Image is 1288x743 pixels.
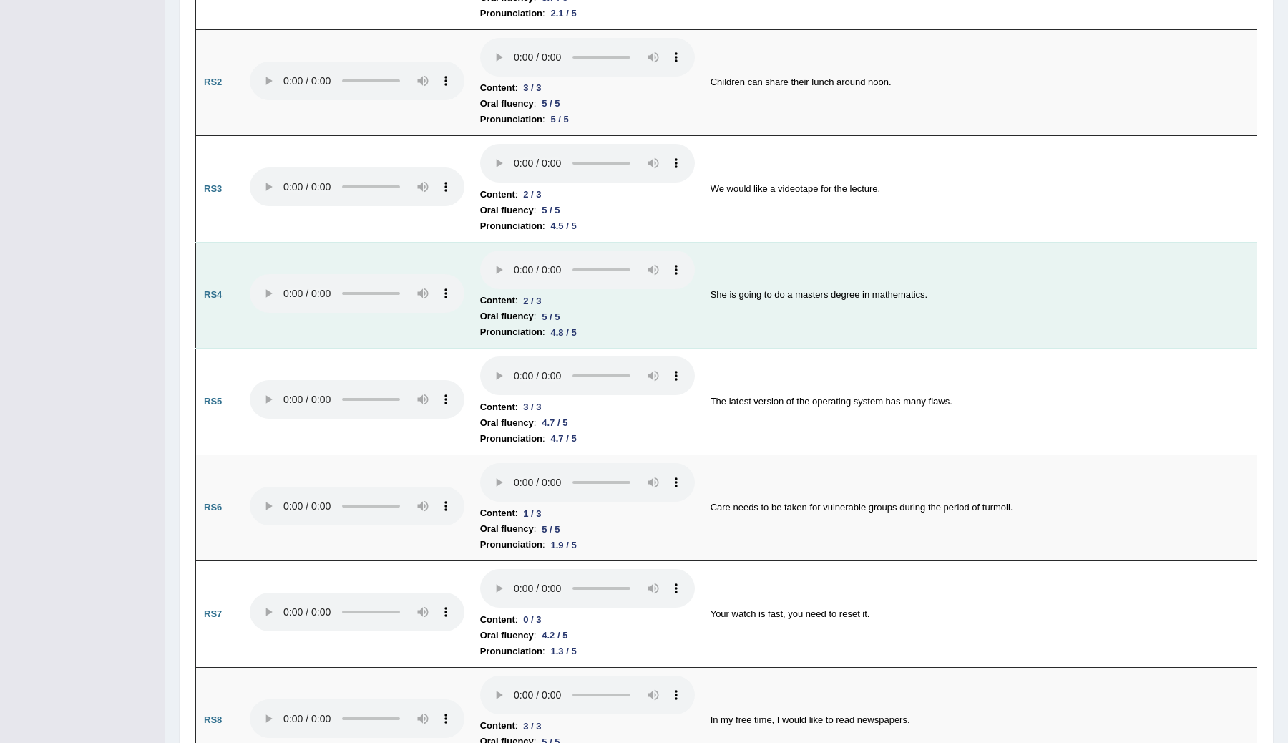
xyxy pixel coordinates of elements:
[703,349,1257,455] td: The latest version of the operating system has many flaws.
[480,6,542,21] b: Pronunciation
[480,324,695,340] li: :
[517,612,547,627] div: 0 / 3
[480,218,542,234] b: Pronunciation
[517,506,547,521] div: 1 / 3
[545,218,582,233] div: 4.5 / 5
[703,561,1257,668] td: Your watch is fast, you need to reset it.
[517,187,547,202] div: 2 / 3
[545,431,582,446] div: 4.7 / 5
[536,203,565,218] div: 5 / 5
[536,628,573,643] div: 4.2 / 5
[480,718,515,734] b: Content
[480,96,534,112] b: Oral fluency
[545,644,582,659] div: 1.3 / 5
[703,242,1257,349] td: She is going to do a masters degree in mathematics.
[480,521,534,537] b: Oral fluency
[480,218,695,234] li: :
[517,399,547,414] div: 3 / 3
[480,293,695,309] li: :
[480,203,534,218] b: Oral fluency
[480,187,695,203] li: :
[480,612,515,628] b: Content
[480,644,542,659] b: Pronunciation
[204,77,222,87] b: RS2
[204,289,222,300] b: RS4
[480,309,695,324] li: :
[204,608,222,619] b: RS7
[545,112,575,127] div: 5 / 5
[480,80,515,96] b: Content
[480,399,515,415] b: Content
[204,714,222,725] b: RS8
[480,415,534,431] b: Oral fluency
[545,325,582,340] div: 4.8 / 5
[536,309,565,324] div: 5 / 5
[517,293,547,309] div: 2 / 3
[480,112,695,127] li: :
[480,628,695,644] li: :
[480,6,695,21] li: :
[480,537,695,553] li: :
[480,96,695,112] li: :
[480,324,542,340] b: Pronunciation
[480,505,515,521] b: Content
[480,112,542,127] b: Pronunciation
[517,719,547,734] div: 3 / 3
[480,431,695,447] li: :
[480,521,695,537] li: :
[480,293,515,309] b: Content
[480,644,695,659] li: :
[703,29,1257,136] td: Children can share their lunch around noon.
[536,96,565,111] div: 5 / 5
[204,502,222,513] b: RS6
[480,415,695,431] li: :
[480,537,542,553] b: Pronunciation
[480,718,695,734] li: :
[480,203,695,218] li: :
[480,505,695,521] li: :
[480,612,695,628] li: :
[545,6,582,21] div: 2.1 / 5
[204,183,222,194] b: RS3
[480,431,542,447] b: Pronunciation
[480,187,515,203] b: Content
[703,455,1257,561] td: Care needs to be taken for vulnerable groups during the period of turmoil.
[480,80,695,96] li: :
[545,538,582,553] div: 1.9 / 5
[480,399,695,415] li: :
[536,522,565,537] div: 5 / 5
[480,309,534,324] b: Oral fluency
[703,136,1257,243] td: We would like a videotape for the lecture.
[204,396,222,407] b: RS5
[536,415,573,430] div: 4.7 / 5
[517,80,547,95] div: 3 / 3
[480,628,534,644] b: Oral fluency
